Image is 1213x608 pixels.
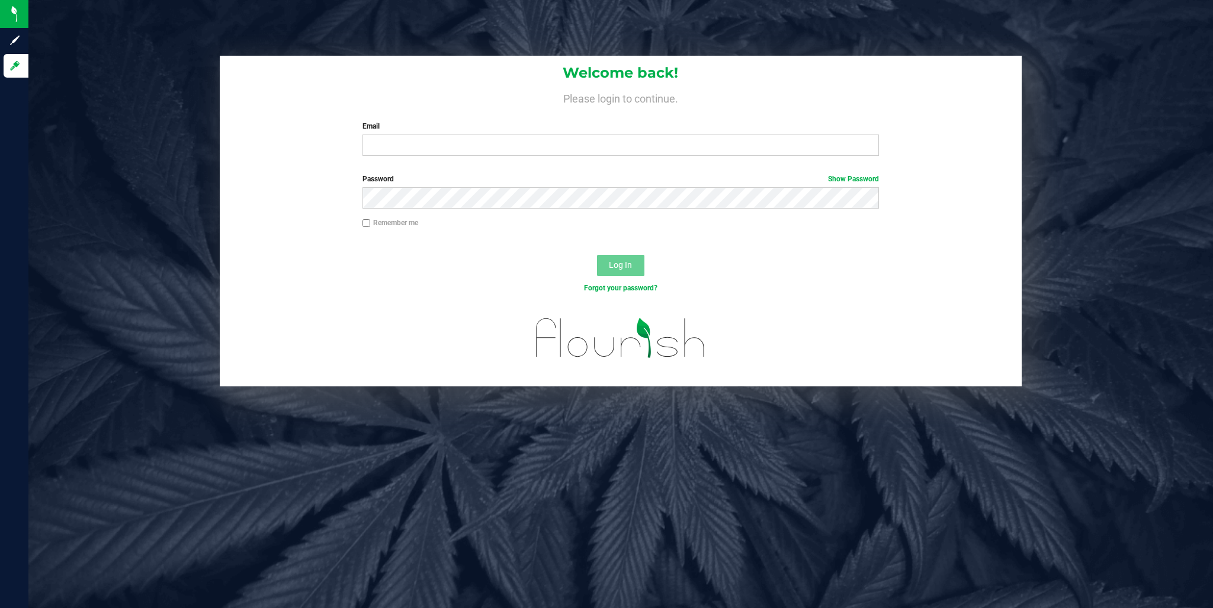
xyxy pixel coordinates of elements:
[362,219,371,228] input: Remember me
[362,175,394,183] span: Password
[584,284,657,292] a: Forgot your password?
[9,34,21,46] inline-svg: Sign up
[362,121,879,132] label: Email
[220,90,1021,104] h4: Please login to continue.
[9,60,21,72] inline-svg: Log in
[362,217,418,228] label: Remember me
[597,255,644,276] button: Log In
[609,260,632,270] span: Log In
[521,306,721,370] img: flourish_logo.svg
[220,65,1021,81] h1: Welcome back!
[828,175,879,183] a: Show Password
